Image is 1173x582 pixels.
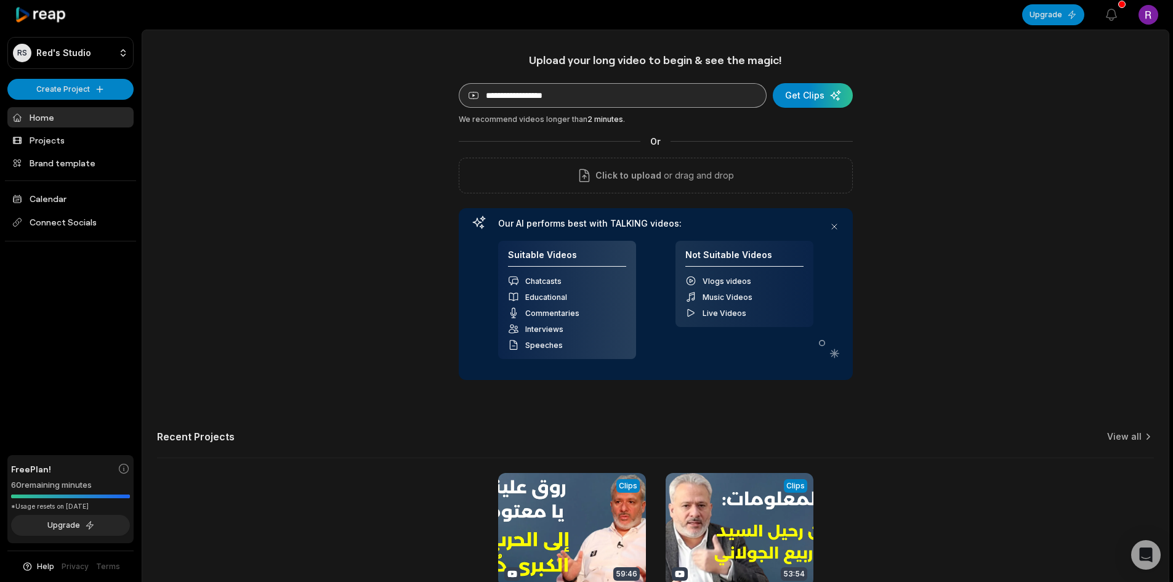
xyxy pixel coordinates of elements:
span: Chatcasts [525,277,562,286]
span: Click to upload [595,168,661,183]
div: Open Intercom Messenger [1131,540,1161,570]
span: Free Plan! [11,463,51,475]
h4: Not Suitable Videos [685,249,804,267]
a: Projects [7,130,134,150]
span: Or [640,135,671,148]
div: 60 remaining minutes [11,479,130,491]
a: View all [1107,430,1142,443]
span: Vlogs videos [703,277,751,286]
span: Speeches [525,341,563,350]
span: Commentaries [525,309,579,318]
span: Live Videos [703,309,746,318]
a: Brand template [7,153,134,173]
h2: Recent Projects [157,430,235,443]
h4: Suitable Videos [508,249,626,267]
p: Red's Studio [36,47,91,59]
div: RS [13,44,31,62]
span: Help [37,561,54,572]
span: Connect Socials [7,211,134,233]
a: Home [7,107,134,127]
p: or drag and drop [661,168,734,183]
h1: Upload your long video to begin & see the magic! [459,53,853,67]
div: *Usage resets on [DATE] [11,502,130,511]
a: Terms [96,561,120,572]
span: Educational [525,293,567,302]
h3: Our AI performs best with TALKING videos: [498,218,813,229]
button: Get Clips [773,83,853,108]
span: 2 minutes [587,115,623,124]
button: Create Project [7,79,134,100]
button: Upgrade [1022,4,1084,25]
a: Privacy [62,561,89,572]
div: We recommend videos longer than . [459,114,853,125]
a: Calendar [7,188,134,209]
button: Upgrade [11,515,130,536]
span: Music Videos [703,293,752,302]
span: Interviews [525,325,563,334]
button: Help [22,561,54,572]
